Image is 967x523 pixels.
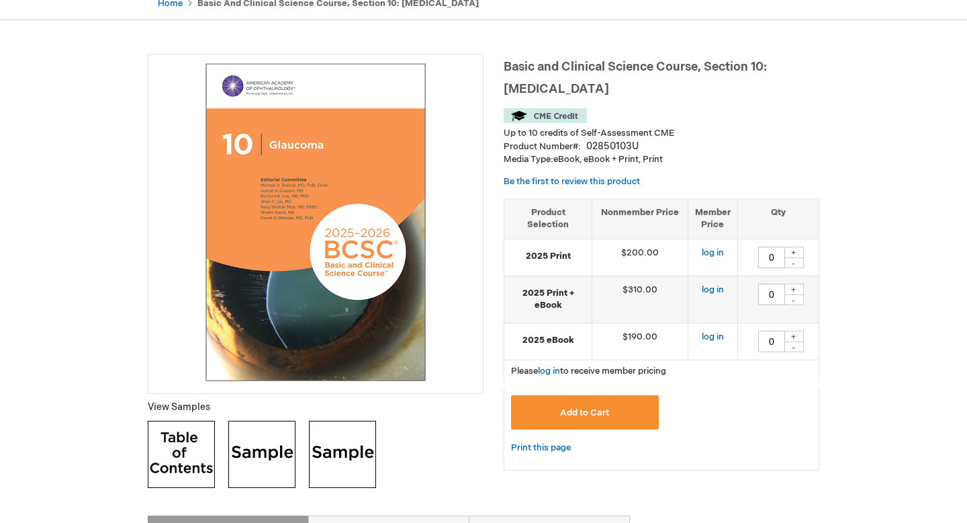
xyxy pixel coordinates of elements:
[504,153,819,166] p: eBook, eBook + Print, Print
[784,294,804,305] div: -
[758,284,785,305] input: Qty
[784,284,804,295] div: +
[148,401,483,414] p: View Samples
[538,366,560,376] a: log in
[504,60,767,96] span: Basic and Clinical Science Course, Section 10: [MEDICAL_DATA]
[504,108,587,123] img: CME Credit
[504,154,553,165] strong: Media Type:
[155,61,476,383] img: Basic and Clinical Science Course, Section 10: Glaucoma
[784,247,804,258] div: +
[758,247,785,268] input: Qty
[504,198,592,239] th: Product Selection
[737,198,819,239] th: Qty
[702,247,724,258] a: log in
[586,140,639,153] div: 02850103U
[592,239,688,276] td: $200.00
[592,276,688,323] td: $310.00
[511,366,666,376] span: Please to receive member pricing
[688,198,737,239] th: Member Price
[511,287,585,312] strong: 2025 Print + eBook
[702,284,724,295] a: log in
[511,440,571,456] a: Print this page
[592,198,688,239] th: Nonmember Price
[702,331,724,342] a: log in
[511,395,659,430] button: Add to Cart
[228,421,295,488] img: Click to view
[758,331,785,352] input: Qty
[504,176,640,187] a: Be the first to review this product
[309,421,376,488] img: Click to view
[504,127,819,140] li: Up to 10 credits of Self-Assessment CME
[784,341,804,352] div: -
[784,257,804,268] div: -
[592,323,688,360] td: $190.00
[511,334,585,347] strong: 2025 eBook
[504,141,581,152] strong: Product Number
[511,250,585,263] strong: 2025 Print
[560,407,609,418] span: Add to Cart
[784,331,804,342] div: +
[148,421,215,488] img: Click to view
